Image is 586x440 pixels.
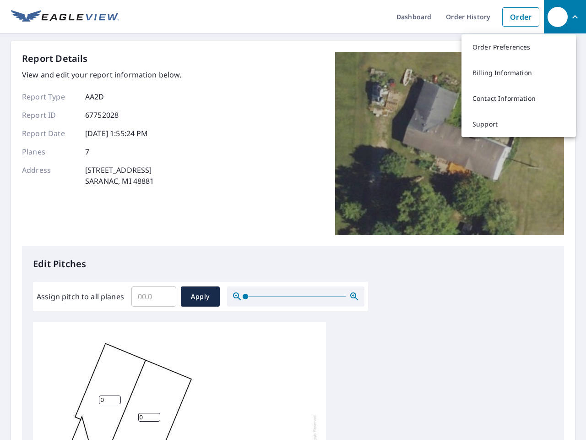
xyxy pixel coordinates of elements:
[461,60,576,86] a: Billing Information
[461,34,576,60] a: Order Preferences
[85,128,148,139] p: [DATE] 1:55:24 PM
[85,165,154,187] p: [STREET_ADDRESS] SARANAC, MI 48881
[22,69,182,80] p: View and edit your report information below.
[85,91,104,102] p: AA2D
[11,10,119,24] img: EV Logo
[335,52,564,235] img: Top image
[85,110,119,121] p: 67752028
[461,86,576,111] a: Contact Information
[22,165,77,187] p: Address
[461,111,576,137] a: Support
[22,146,77,157] p: Planes
[181,286,220,307] button: Apply
[22,128,77,139] p: Report Date
[502,7,539,27] a: Order
[85,146,89,157] p: 7
[22,52,88,66] p: Report Details
[22,91,77,102] p: Report Type
[33,257,553,271] p: Edit Pitches
[22,110,77,121] p: Report ID
[131,284,176,309] input: 00.0
[188,291,212,302] span: Apply
[37,291,124,302] label: Assign pitch to all planes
